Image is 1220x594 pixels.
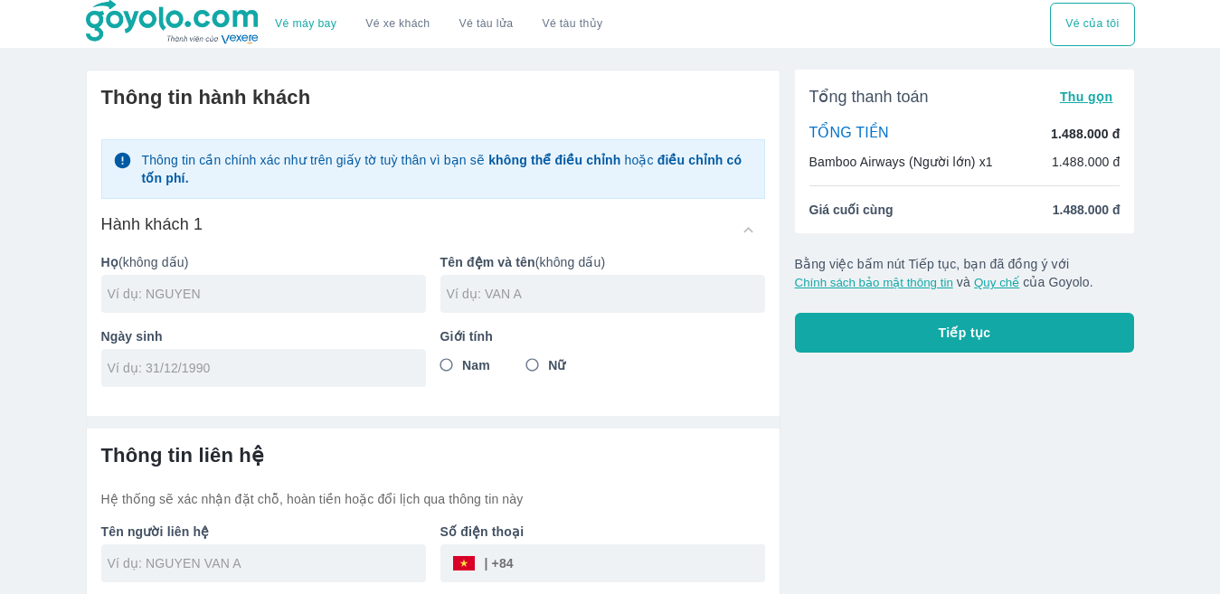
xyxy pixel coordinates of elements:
[101,443,765,468] h6: Thông tin liên hệ
[440,253,765,271] p: (không dấu)
[108,285,426,303] input: Ví dụ: NGUYEN
[440,255,535,269] b: Tên đệm và tên
[1053,84,1121,109] button: Thu gọn
[101,253,426,271] p: (không dấu)
[548,356,565,374] span: Nữ
[440,524,525,539] b: Số điện thoại
[809,201,894,219] span: Giá cuối cùng
[795,276,953,289] button: Chính sách bảo mật thông tin
[141,151,752,187] p: Thông tin cần chính xác như trên giấy tờ tuỳ thân vì bạn sẽ hoặc
[101,213,203,235] h6: Hành khách 1
[108,359,408,377] input: Ví dụ: 31/12/1990
[1051,125,1120,143] p: 1.488.000 đ
[275,17,336,31] a: Vé máy bay
[101,255,118,269] b: Họ
[795,313,1135,353] button: Tiếp tục
[447,285,765,303] input: Ví dụ: VAN A
[1052,153,1121,171] p: 1.488.000 đ
[365,17,430,31] a: Vé xe khách
[462,356,490,374] span: Nam
[1050,3,1134,46] div: choose transportation mode
[974,276,1019,289] button: Quy chế
[809,124,889,144] p: TỔNG TIỀN
[101,327,426,345] p: Ngày sinh
[1050,3,1134,46] button: Vé của tôi
[108,554,426,572] input: Ví dụ: NGUYEN VAN A
[809,86,929,108] span: Tổng thanh toán
[1053,201,1121,219] span: 1.488.000 đ
[1060,90,1113,104] span: Thu gọn
[101,524,210,539] b: Tên người liên hệ
[445,3,528,46] a: Vé tàu lửa
[101,85,765,110] h6: Thông tin hành khách
[795,255,1135,291] p: Bằng việc bấm nút Tiếp tục, bạn đã đồng ý với và của Goyolo.
[488,153,620,167] strong: không thể điều chỉnh
[101,490,765,508] p: Hệ thống sẽ xác nhận đặt chỗ, hoàn tiền hoặc đổi lịch qua thông tin này
[527,3,617,46] button: Vé tàu thủy
[809,153,993,171] p: Bamboo Airways (Người lớn) x1
[440,327,765,345] p: Giới tính
[260,3,617,46] div: choose transportation mode
[939,324,991,342] span: Tiếp tục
